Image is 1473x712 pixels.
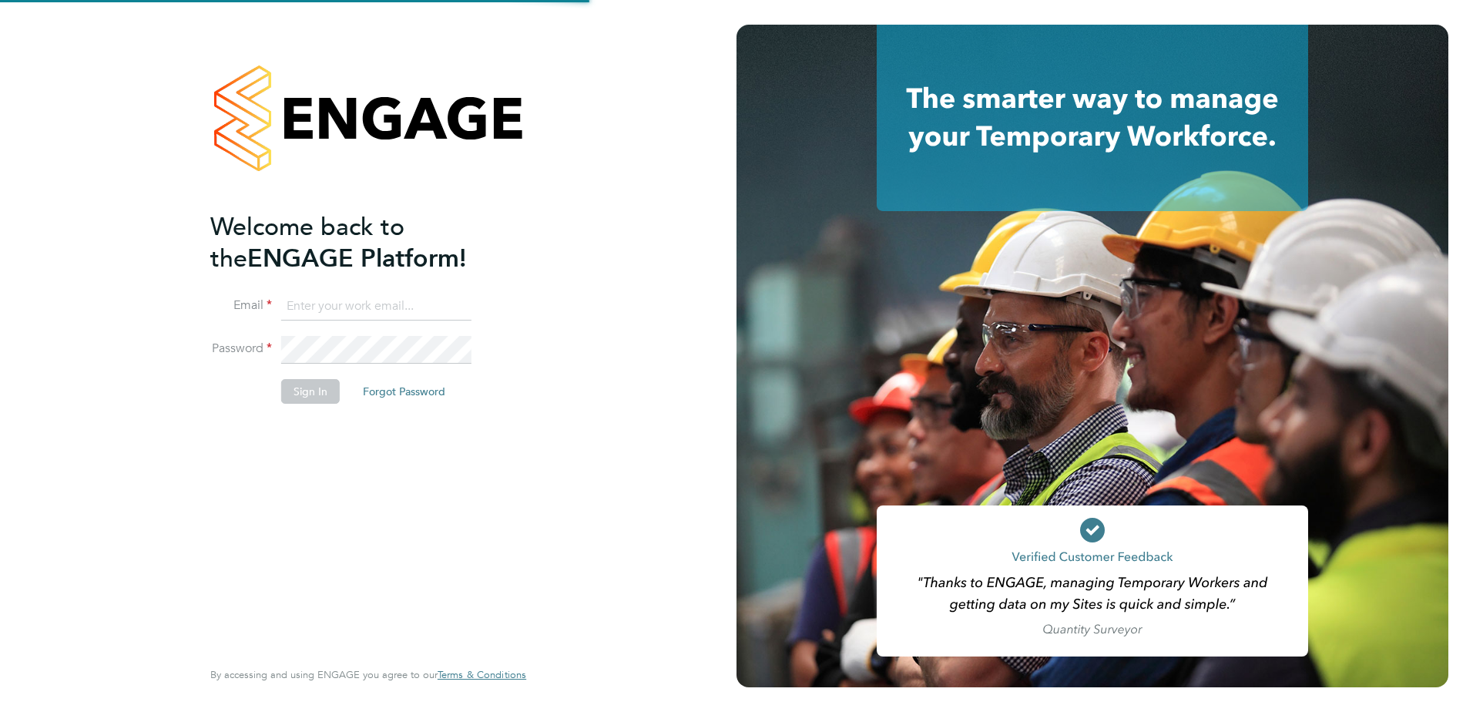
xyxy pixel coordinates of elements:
[438,668,526,681] span: Terms & Conditions
[281,379,340,404] button: Sign In
[210,341,272,357] label: Password
[210,668,526,681] span: By accessing and using ENGAGE you agree to our
[281,293,471,321] input: Enter your work email...
[351,379,458,404] button: Forgot Password
[210,211,511,274] h2: ENGAGE Platform!
[210,212,404,274] span: Welcome back to the
[210,297,272,314] label: Email
[438,669,526,681] a: Terms & Conditions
